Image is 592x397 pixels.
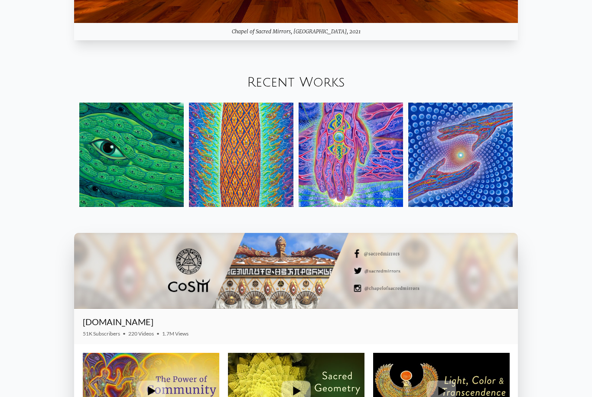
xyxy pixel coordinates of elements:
[123,330,126,337] span: •
[156,330,159,337] span: •
[247,75,345,90] a: Recent Works
[458,320,509,330] iframe: Subscribe to CoSM.TV on YouTube
[74,23,518,40] div: Chapel of Sacred Mirrors, [GEOGRAPHIC_DATA], 2021
[162,330,189,337] span: 1.7M Views
[128,330,154,337] span: 220 Videos
[83,316,153,327] a: [DOMAIN_NAME]
[83,330,120,337] span: 51K Subscribers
